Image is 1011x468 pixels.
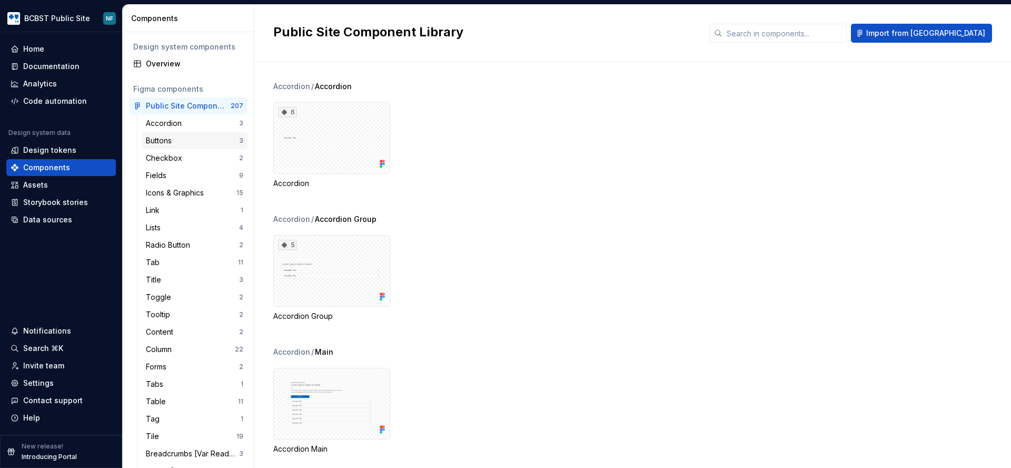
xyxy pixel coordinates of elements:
button: Import from [GEOGRAPHIC_DATA] [851,24,992,43]
a: Invite team [6,357,116,374]
a: Tooltip2 [142,306,247,323]
div: Table [146,396,170,407]
div: 4 [239,223,243,232]
div: Title [146,275,165,285]
a: Data sources [6,211,116,228]
div: Column [146,344,176,355]
a: Checkbox2 [142,150,247,167]
span: Import from [GEOGRAPHIC_DATA] [866,28,985,38]
a: Column22 [142,341,247,358]
div: Design tokens [23,145,76,155]
div: 5 [278,240,297,250]
div: Accordion Group [273,311,390,321]
button: Search ⌘K [6,340,116,357]
a: Fields9 [142,167,247,184]
div: 3 [239,119,243,128]
div: Accordion Main [273,368,390,454]
div: Public Site Component Library [146,101,224,111]
button: Help [6,409,116,426]
div: 2 [239,293,243,301]
h2: Public Site Component Library [273,24,697,41]
div: 1 [241,380,243,388]
a: Toggle2 [142,289,247,306]
a: Tabs1 [142,376,247,393]
div: 22 [235,345,243,354]
div: Tile [146,431,163,442]
div: 6 [278,107,297,118]
div: Icons & Graphics [146,188,208,198]
div: 3 [239,276,243,284]
div: Home [23,44,44,54]
div: Tag [146,414,164,424]
a: Overview [129,55,247,72]
div: Assets [23,180,48,190]
div: Tooltip [146,309,174,320]
div: Search ⌘K [23,343,63,354]
a: Title3 [142,271,247,288]
div: 2 [239,328,243,336]
a: Icons & Graphics15 [142,184,247,201]
span: / [311,214,314,225]
div: Accordion [273,214,310,225]
p: Introducing Portal [22,453,77,461]
div: Overview [146,58,243,69]
a: Table11 [142,393,247,410]
input: Search in components... [722,24,847,43]
a: Assets [6,177,116,193]
div: Tabs [146,379,167,389]
a: Accordion3 [142,115,247,132]
div: 2 [239,241,243,249]
div: Toggle [146,292,175,303]
div: Data sources [23,214,72,225]
div: Accordion [146,118,186,129]
a: Analytics [6,75,116,92]
div: Storybook stories [23,197,88,208]
span: Accordion Group [315,214,376,225]
button: Notifications [6,323,116,339]
span: / [311,81,314,92]
a: Documentation [6,58,116,75]
a: Link1 [142,202,247,219]
div: 2 [239,310,243,319]
div: 2 [239,154,243,162]
div: Invite team [23,360,64,371]
p: New release! [22,442,63,451]
a: Lists4 [142,219,247,236]
div: 19 [236,432,243,441]
div: Lists [146,222,165,233]
div: 15 [236,189,243,197]
div: Settings [23,378,54,388]
div: Notifications [23,326,71,336]
a: Storybook stories [6,194,116,211]
span: / [311,347,314,357]
img: b44e7a6b-69a5-43df-ae42-963d7259159b.png [7,12,20,25]
div: Figma components [133,84,243,94]
a: Design tokens [6,142,116,159]
a: Breadcrumbs [Var Ready]3 [142,445,247,462]
a: Tag1 [142,411,247,427]
div: 207 [231,102,243,110]
div: Components [131,13,250,24]
a: Content2 [142,324,247,340]
div: Checkbox [146,153,186,163]
div: 3 [239,136,243,145]
div: 11 [238,258,243,267]
div: Accordion [273,178,390,189]
div: Analytics [23,79,57,89]
div: Design system data [8,129,71,137]
div: BCBST Public Site [24,13,90,24]
div: Code automation [23,96,87,106]
div: Tab [146,257,164,268]
div: Contact support [23,395,83,406]
div: 5Accordion Group [273,235,390,321]
div: 9 [239,171,243,180]
div: Link [146,205,164,216]
div: 1 [241,206,243,214]
a: Code automation [6,93,116,110]
div: 2 [239,363,243,371]
div: Radio Button [146,240,194,250]
button: Contact support [6,392,116,409]
div: Content [146,327,177,337]
a: Settings [6,375,116,392]
div: Accordion [273,347,310,357]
